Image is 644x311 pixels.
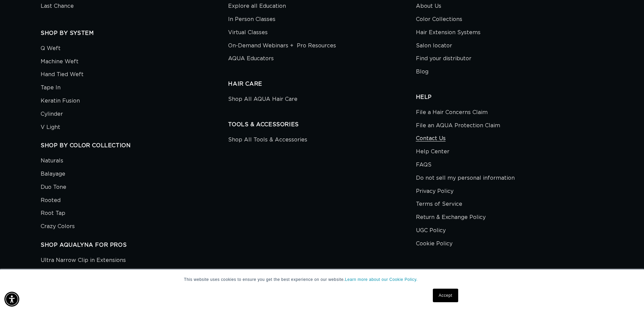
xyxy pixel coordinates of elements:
a: Do not sell my personal information [416,172,515,185]
a: Help Center [416,145,449,158]
a: UGC Policy [416,224,446,237]
a: Ultra Narrow Clip in Extensions [41,256,126,267]
a: Terms of Service [416,198,462,211]
a: Cylinder [41,108,63,121]
a: Blog [416,65,428,79]
a: AQUA Educators [228,52,274,65]
h2: SHOP AQUALYNA FOR PROS [41,242,228,249]
a: Virtual Classes [228,26,268,39]
a: File a Hair Concerns Claim [416,108,488,119]
a: V Light [41,121,60,134]
h2: HAIR CARE [228,81,416,88]
a: Explore all Education [228,1,286,13]
a: Learn more about our Cookie Policy. [345,277,418,282]
h2: SHOP BY SYSTEM [41,30,228,37]
a: Balayage [41,168,65,181]
a: Last Chance [41,1,74,13]
p: This website uses cookies to ensure you get the best experience on our website. [184,276,460,283]
a: Aura Extensions [41,267,85,280]
a: File an AQUA Protection Claim [416,119,500,132]
a: Keratin Fusion [41,94,80,108]
a: About Us [416,1,441,13]
a: FAQS [416,158,431,172]
a: Naturals [41,156,63,168]
a: Root Tap [41,207,65,220]
h2: TOOLS & ACCESSORIES [228,121,416,128]
a: Hand Tied Weft [41,68,84,81]
div: Accessibility Menu [4,292,19,307]
a: Duo Tone [41,181,66,194]
a: Shop All AQUA Hair Care [228,94,297,106]
h2: HELP [416,94,603,101]
a: Contact Us [416,132,446,145]
h2: SHOP BY COLOR COLLECTION [41,142,228,149]
a: Machine Weft [41,55,79,68]
a: Color Collections [416,13,462,26]
a: Privacy Policy [416,185,453,198]
a: Salon locator [416,39,452,52]
div: 聊天小组件 [610,279,644,311]
a: On-Demand Webinars + Pro Resources [228,39,336,52]
a: Crazy Colors [41,220,75,233]
a: Shop All Tools & Accessories [228,135,307,147]
a: Accept [433,289,458,302]
a: Rooted [41,194,61,207]
a: Hair Extension Systems [416,26,481,39]
iframe: Chat Widget [610,279,644,311]
a: Q Weft [41,44,61,55]
a: Tape In [41,81,61,94]
a: In Person Classes [228,13,275,26]
a: Return & Exchange Policy [416,211,486,224]
a: Find your distributor [416,52,471,65]
a: Cookie Policy [416,237,452,250]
